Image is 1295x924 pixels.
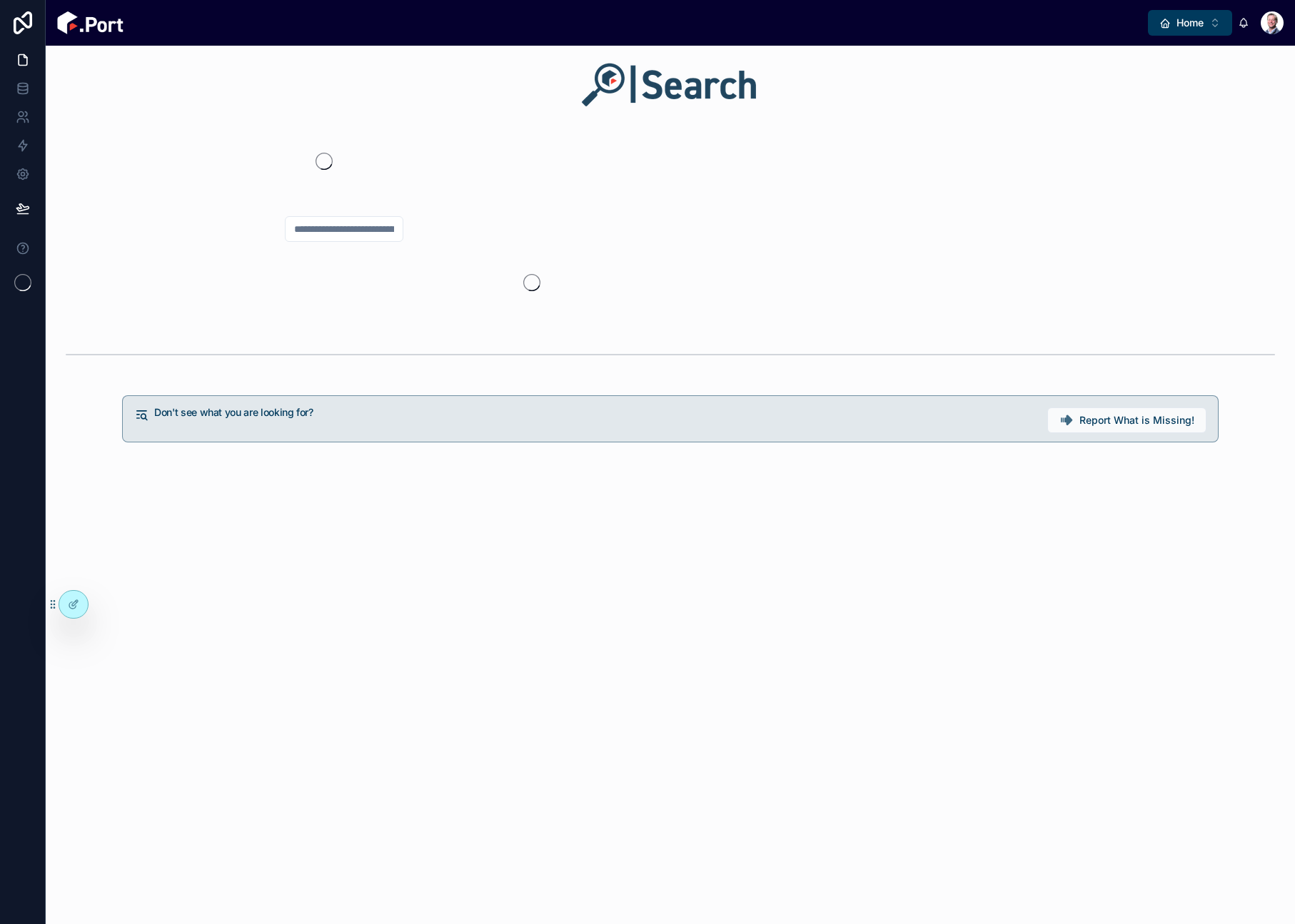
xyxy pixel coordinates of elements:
span: Home [1176,16,1204,30]
img: 23039-22673-dashsban.png [581,63,760,107]
h5: Don't see what you are looking for? [154,407,1036,417]
img: App logo [57,11,124,34]
button: Select Button [1148,10,1232,36]
span: Report What is Missing! [1079,413,1194,427]
button: Report What is Missing! [1047,407,1206,433]
div: scrollable content [135,20,1148,26]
